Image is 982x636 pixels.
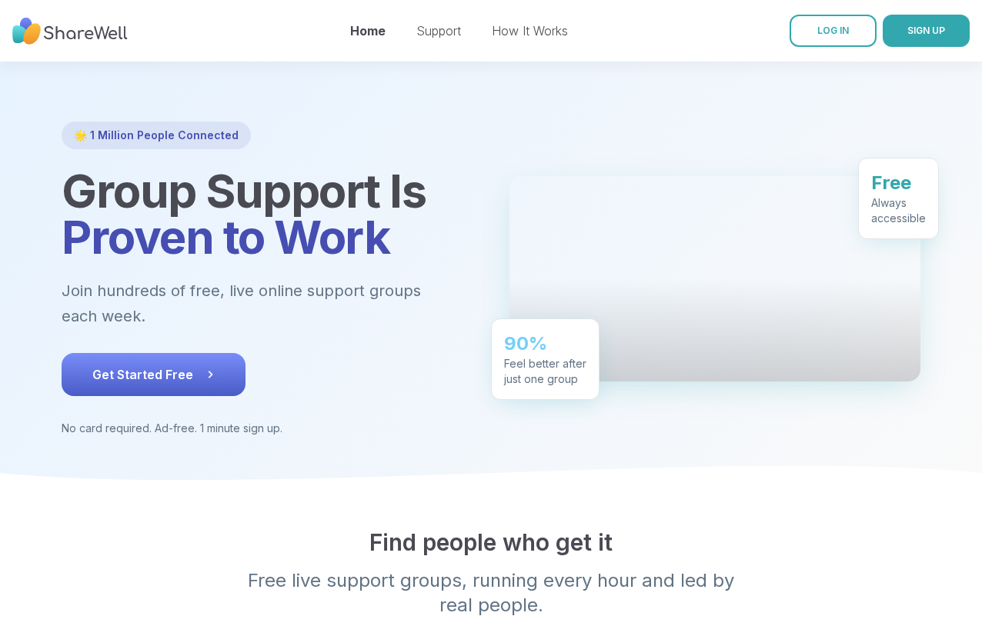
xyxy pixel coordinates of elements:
[871,195,926,226] div: Always accessible
[62,122,251,149] div: 🌟 1 Million People Connected
[62,421,473,436] p: No card required. Ad-free. 1 minute sign up.
[790,15,877,47] a: LOG IN
[504,356,586,387] div: Feel better after just one group
[62,353,245,396] button: Get Started Free
[62,209,389,265] span: Proven to Work
[92,365,215,384] span: Get Started Free
[350,23,386,38] a: Home
[907,25,945,36] span: SIGN UP
[195,568,787,618] p: Free live support groups, running every hour and led by real people.
[12,10,128,52] img: ShareWell Nav Logo
[817,25,849,36] span: LOG IN
[62,528,920,556] h2: Find people who get it
[62,278,473,328] p: Join hundreds of free, live online support groups each week.
[871,171,926,195] div: Free
[62,168,473,260] h1: Group Support Is
[416,23,461,38] a: Support
[492,23,568,38] a: How It Works
[504,331,586,356] div: 90%
[883,15,970,47] button: SIGN UP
